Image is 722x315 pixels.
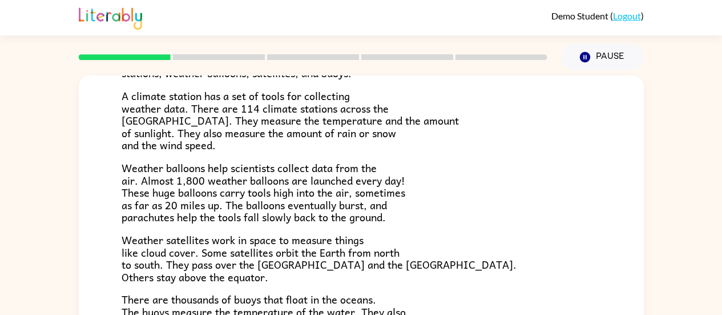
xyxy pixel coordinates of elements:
[613,10,641,21] a: Logout
[79,5,142,30] img: Literably
[561,44,644,70] button: Pause
[122,87,459,153] span: A climate station has a set of tools for collecting weather data. There are 114 climate stations ...
[122,160,405,225] span: Weather balloons help scientists collect data from the air. Almost 1,800 weather balloons are lau...
[551,10,610,21] span: Demo Student
[122,232,517,285] span: Weather satellites work in space to measure things like cloud cover. Some satellites orbit the Ea...
[551,10,644,21] div: ( )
